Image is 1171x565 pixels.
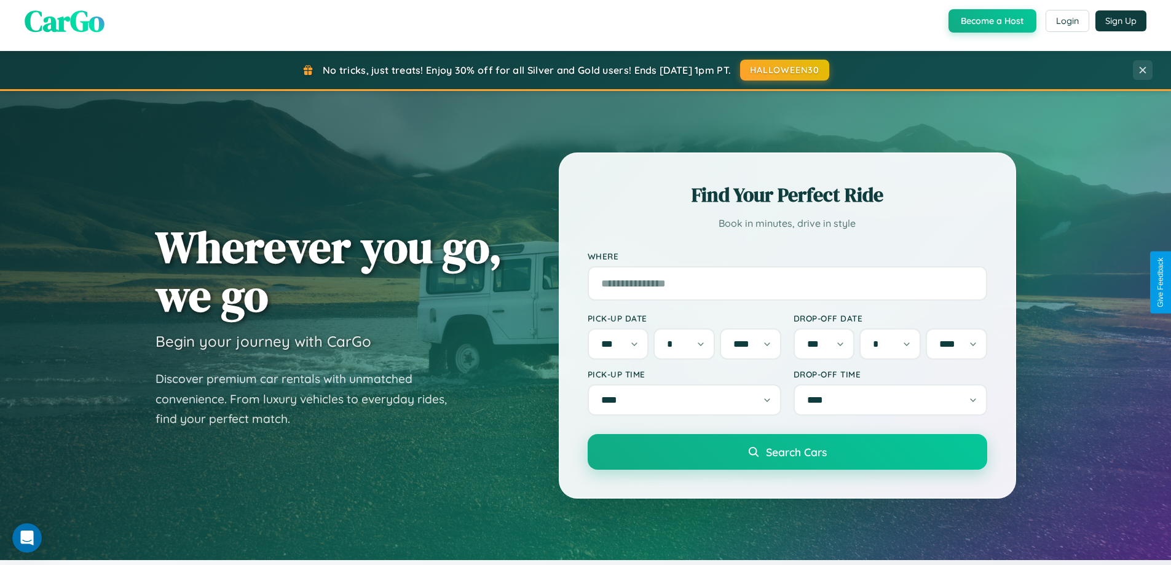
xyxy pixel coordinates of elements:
h1: Wherever you go, we go [156,223,502,320]
label: Where [588,251,987,261]
h3: Begin your journey with CarGo [156,332,371,350]
span: CarGo [25,1,104,41]
button: HALLOWEEN30 [740,60,829,81]
p: Book in minutes, drive in style [588,215,987,232]
p: Discover premium car rentals with unmatched convenience. From luxury vehicles to everyday rides, ... [156,369,463,429]
label: Pick-up Time [588,369,781,379]
button: Login [1046,10,1089,32]
span: Search Cars [766,445,827,459]
label: Drop-off Time [794,369,987,379]
span: No tricks, just treats! Enjoy 30% off for all Silver and Gold users! Ends [DATE] 1pm PT. [323,64,731,76]
h2: Find Your Perfect Ride [588,181,987,208]
button: Sign Up [1095,10,1146,31]
button: Search Cars [588,434,987,470]
label: Pick-up Date [588,313,781,323]
label: Drop-off Date [794,313,987,323]
button: Become a Host [948,9,1036,33]
iframe: Intercom live chat [12,523,42,553]
div: Give Feedback [1156,258,1165,307]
